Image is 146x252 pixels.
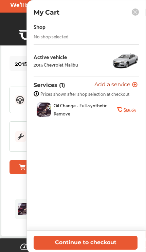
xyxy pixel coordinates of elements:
button: Add a service [94,82,138,88]
div: Shop [34,22,45,31]
img: oil-change-thumb.jpg [37,103,51,117]
p: My Cart [34,8,59,16]
div: Active vehicle [34,54,78,60]
span: Prices shown after shop selection at checkout [40,91,129,96]
img: maintenance_logo [15,131,26,142]
p: Services (1) [34,82,65,88]
div: No shop selected [34,34,69,39]
span: Oil Change - Full-synthetic [54,103,115,108]
button: Finish Booking Your Appointment [10,160,135,174]
img: 9718_st0640_046.jpg [112,50,139,71]
b: $85.65 [124,107,136,112]
img: oil-change-thumb.jpg [18,203,31,215]
a: Add a service [94,82,139,88]
span: Add a service [94,82,130,88]
img: info-strock.ef5ea3fe.svg [34,91,39,96]
div: Remove [54,111,70,116]
div: 2015 Chevrolet Malibu [15,60,73,67]
img: steering_logo [15,95,25,105]
button: Continue to checkout [34,236,138,250]
img: CA-Icon.89b5b008.svg [19,29,30,41]
div: 2015 Chevrolet Malibu [34,62,78,67]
